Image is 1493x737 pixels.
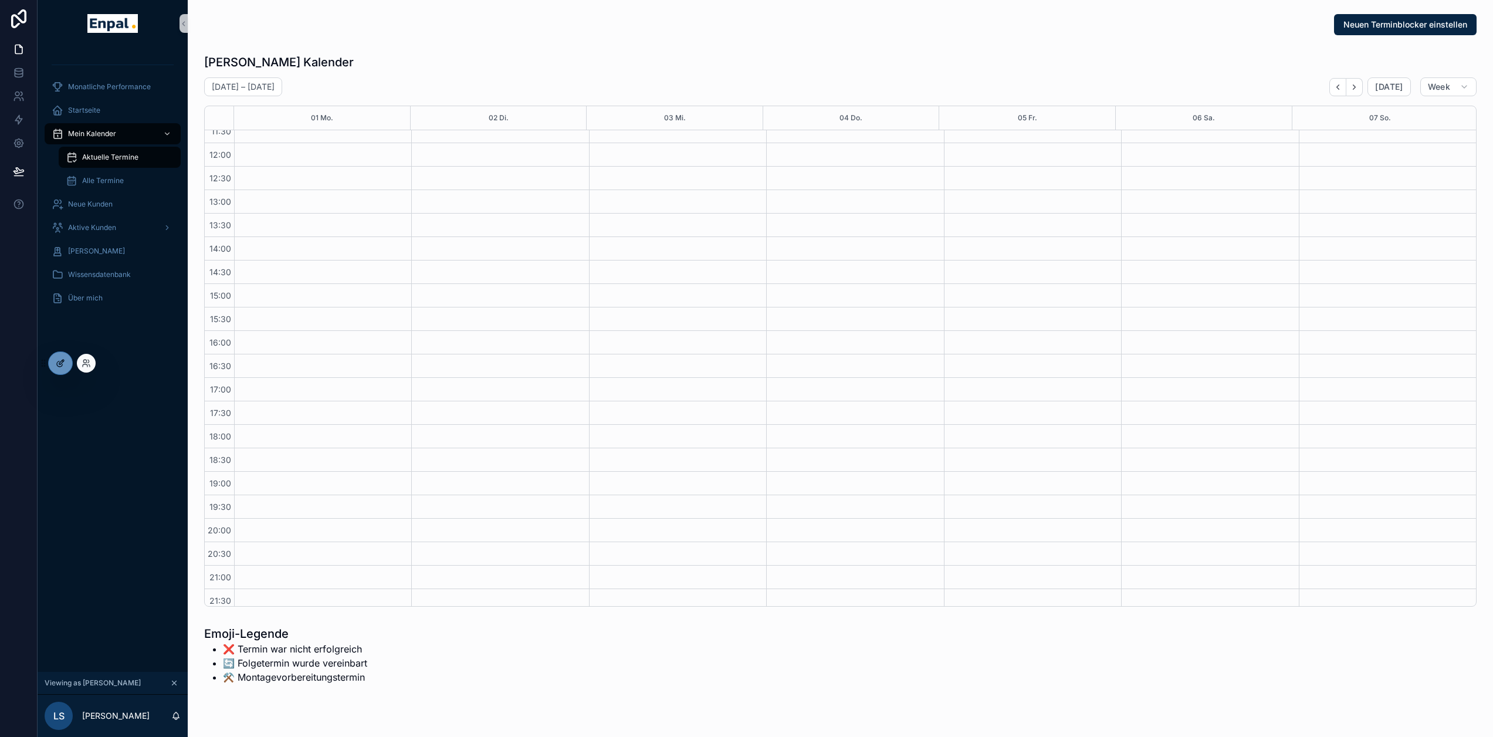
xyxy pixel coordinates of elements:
button: 05 Fr. [1018,106,1037,130]
span: Über mich [68,293,103,303]
span: Mein Kalender [68,129,116,138]
span: 19:30 [206,502,234,512]
a: [PERSON_NAME] [45,241,181,262]
button: 07 So. [1369,106,1391,130]
span: Aktuelle Termine [82,153,138,162]
a: Aktuelle Termine [59,147,181,168]
button: Neuen Terminblocker einstellen [1334,14,1477,35]
span: 11:30 [208,126,234,136]
span: 12:00 [206,150,234,160]
span: 19:00 [206,478,234,488]
img: App logo [87,14,137,33]
li: ❌ Termin war nicht erfolgreich [223,642,367,656]
a: Monatliche Performance [45,76,181,97]
a: Neue Kunden [45,194,181,215]
li: 🔄️ Folgetermin wurde vereinbart [223,656,367,670]
span: 14:30 [206,267,234,277]
button: 06 Sa. [1193,106,1215,130]
span: 14:00 [206,244,234,253]
span: Neuen Terminblocker einstellen [1343,19,1467,31]
span: Week [1428,82,1450,92]
li: ⚒️ Montagevorbereitungstermin [223,670,367,684]
span: 17:30 [207,408,234,418]
span: Viewing as [PERSON_NAME] [45,678,141,688]
span: 18:30 [206,455,234,465]
a: Über mich [45,288,181,309]
span: 17:00 [207,384,234,394]
p: [PERSON_NAME] [82,710,150,722]
span: Neue Kunden [68,200,113,209]
button: Back [1329,78,1346,96]
span: 15:00 [207,290,234,300]
button: 03 Mi. [664,106,686,130]
button: 01 Mo. [311,106,333,130]
span: 20:30 [205,549,234,559]
h1: [PERSON_NAME] Kalender [204,54,354,70]
span: 12:30 [206,173,234,183]
span: 20:00 [205,525,234,535]
span: 21:30 [206,596,234,606]
span: 16:00 [206,337,234,347]
button: Week [1420,77,1477,96]
span: 13:30 [206,220,234,230]
span: 21:00 [206,572,234,582]
a: Startseite [45,100,181,121]
span: Startseite [68,106,100,115]
h1: Emoji-Legende [204,626,367,642]
button: [DATE] [1367,77,1410,96]
a: Wissensdatenbank [45,264,181,285]
button: 02 Di. [489,106,509,130]
span: Aktive Kunden [68,223,116,232]
a: Aktive Kunden [45,217,181,238]
button: Next [1346,78,1363,96]
span: Alle Termine [82,176,124,185]
div: scrollable content [38,47,188,324]
a: Mein Kalender [45,123,181,144]
span: LS [53,709,65,723]
h2: [DATE] – [DATE] [212,81,275,93]
a: Alle Termine [59,170,181,191]
span: [PERSON_NAME] [68,246,125,256]
span: 16:30 [206,361,234,371]
span: Monatliche Performance [68,82,151,92]
span: 13:00 [206,197,234,207]
button: 04 Do. [839,106,862,130]
span: 18:00 [206,431,234,441]
span: 15:30 [207,314,234,324]
span: Wissensdatenbank [68,270,131,279]
span: [DATE] [1375,82,1403,92]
